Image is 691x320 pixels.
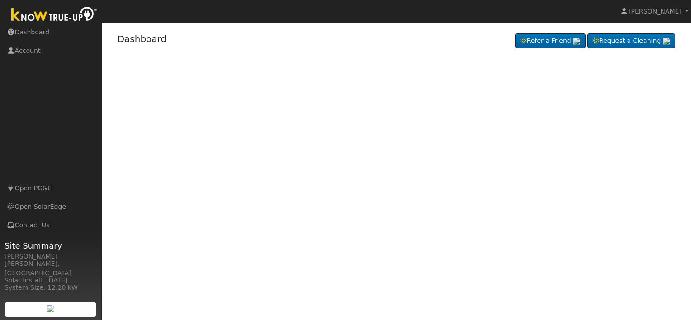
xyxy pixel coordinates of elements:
img: Know True-Up [7,5,102,25]
a: Request a Cleaning [587,33,675,49]
img: retrieve [47,305,54,312]
a: Dashboard [118,33,167,44]
div: [PERSON_NAME], [GEOGRAPHIC_DATA] [5,259,97,278]
img: retrieve [573,38,580,45]
div: [PERSON_NAME] [5,252,97,261]
div: System Size: 12.20 kW [5,283,97,292]
span: Site Summary [5,240,97,252]
div: Solar Install: [DATE] [5,276,97,285]
img: retrieve [663,38,670,45]
a: Refer a Friend [515,33,586,49]
span: [PERSON_NAME] [629,8,682,15]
